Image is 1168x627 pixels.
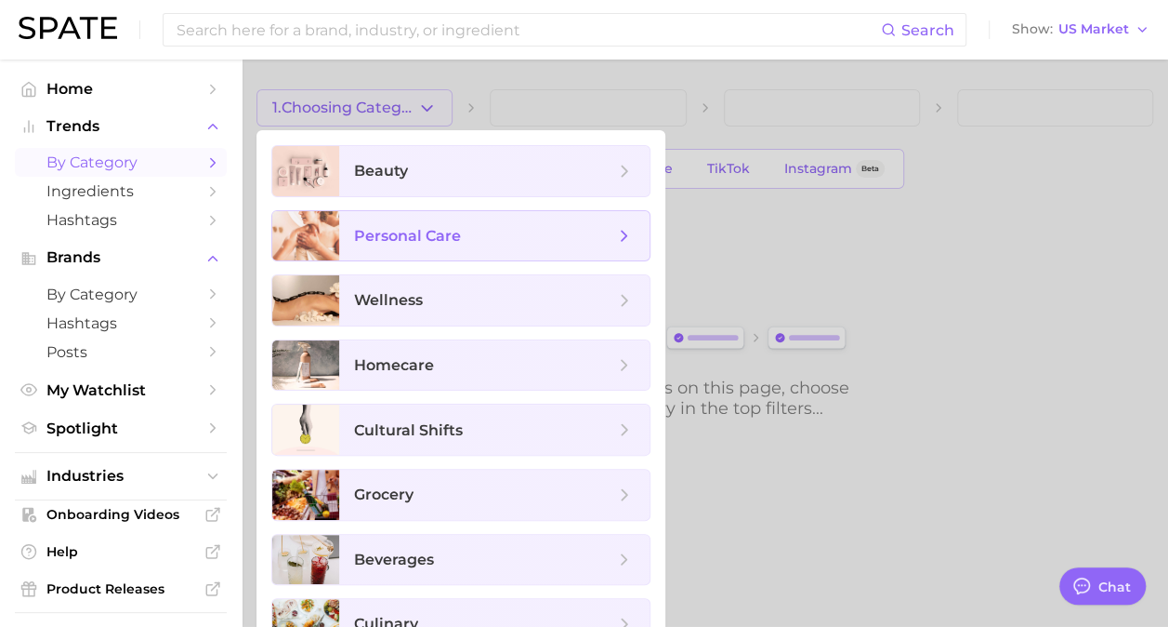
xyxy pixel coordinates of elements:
[46,118,195,135] span: Trends
[15,376,227,405] a: My Watchlist
[15,414,227,443] a: Spotlight
[901,21,954,39] span: Search
[46,249,195,266] span: Brands
[15,309,227,338] a: Hashtags
[46,420,195,437] span: Spotlight
[46,286,195,303] span: by Category
[15,244,227,272] button: Brands
[15,74,227,103] a: Home
[354,291,423,309] span: wellness
[15,500,227,528] a: Onboarding Videos
[46,211,195,229] span: Hashtags
[46,381,195,399] span: My Watchlist
[1058,24,1129,34] span: US Market
[19,17,117,39] img: SPATE
[46,468,195,485] span: Industries
[15,148,227,177] a: by Category
[15,538,227,566] a: Help
[354,486,413,503] span: grocery
[46,314,195,332] span: Hashtags
[15,462,227,490] button: Industries
[46,543,195,560] span: Help
[15,338,227,367] a: Posts
[46,153,195,171] span: by Category
[46,343,195,361] span: Posts
[1012,24,1053,34] span: Show
[15,206,227,234] a: Hashtags
[354,356,434,374] span: homecare
[15,280,227,309] a: by Category
[175,14,881,46] input: Search here for a brand, industry, or ingredient
[15,113,227,140] button: Trends
[15,177,227,206] a: Ingredients
[46,506,195,523] span: Onboarding Videos
[46,80,195,98] span: Home
[1007,18,1154,42] button: ShowUS Market
[15,575,227,603] a: Product Releases
[354,162,408,180] span: beauty
[354,421,463,439] span: cultural shifts
[354,227,461,245] span: personal care
[354,551,434,568] span: beverages
[46,182,195,200] span: Ingredients
[46,580,195,597] span: Product Releases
